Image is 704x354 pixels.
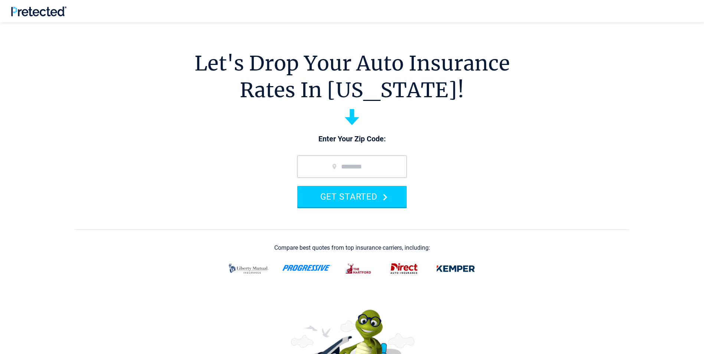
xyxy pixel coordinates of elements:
[282,265,332,271] img: progressive
[274,245,430,251] div: Compare best quotes from top insurance carriers, including:
[194,50,510,104] h1: Let's Drop Your Auto Insurance Rates In [US_STATE]!
[290,134,414,144] p: Enter Your Zip Code:
[386,259,422,278] img: direct
[11,6,66,16] img: Pretected Logo
[341,259,377,278] img: thehartford
[431,259,480,278] img: kemper
[297,186,407,207] button: GET STARTED
[297,155,407,178] input: zip code
[224,259,273,278] img: liberty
